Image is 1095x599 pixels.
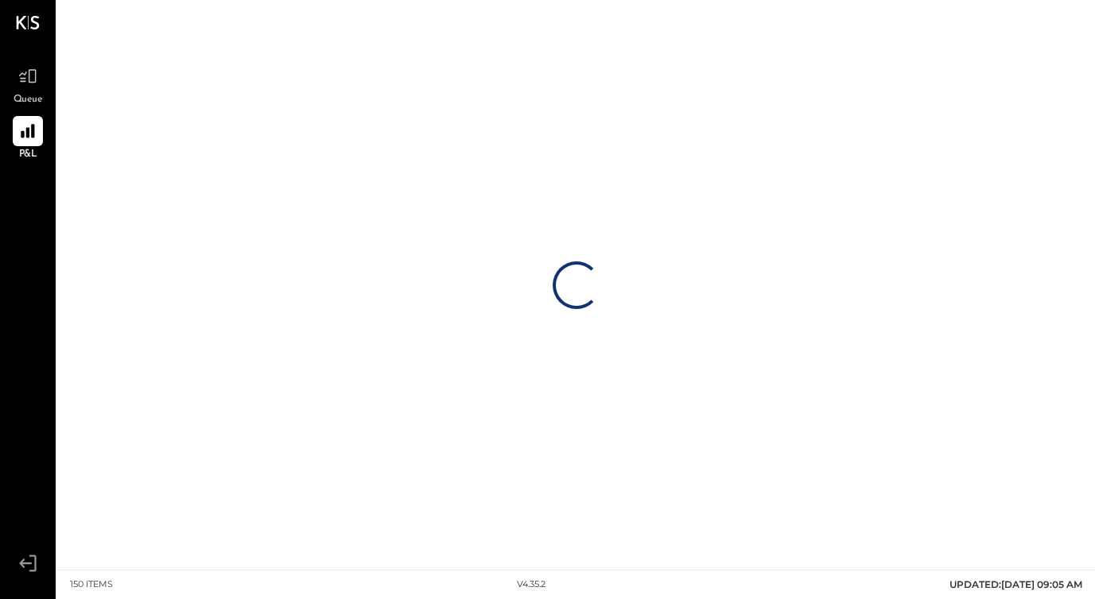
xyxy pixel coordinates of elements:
[14,93,43,107] span: Queue
[70,578,113,591] div: 150 items
[1,61,55,107] a: Queue
[1,116,55,162] a: P&L
[517,578,546,591] div: v 4.35.2
[19,148,37,162] span: P&L
[949,578,1082,590] span: UPDATED: [DATE] 09:05 AM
